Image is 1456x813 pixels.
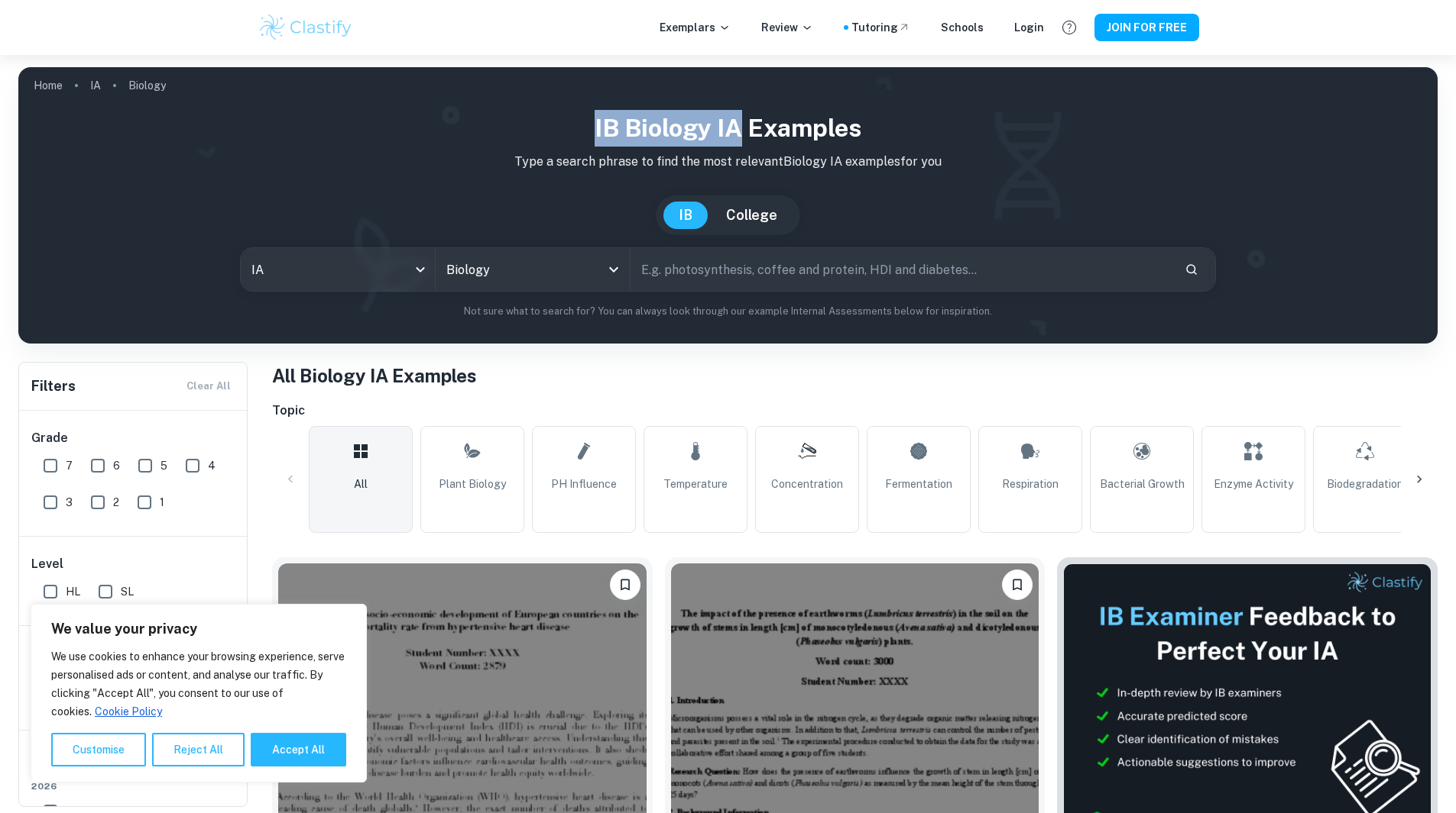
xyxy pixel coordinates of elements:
[31,376,76,397] h6: Filters
[603,259,624,280] button: Open
[1179,256,1205,282] button: Search
[66,457,73,474] span: 7
[272,402,1438,420] h6: Topic
[885,476,952,492] span: Fermentation
[1327,476,1403,492] span: Biodegradation
[34,75,63,96] a: Home
[18,67,1438,344] img: profile cover
[160,494,164,511] span: 1
[1094,14,1199,41] button: JOIN FOR FREE
[90,75,101,96] a: IA
[152,733,245,766] button: Reject All
[66,583,80,600] span: HL
[121,583,134,600] span: SL
[354,476,368,492] span: All
[51,647,346,721] p: We use cookies to enhance your browsing experience, serve personalised ads or content, and analys...
[771,476,843,492] span: Concentration
[631,248,1172,291] input: E.g. photosynthesis, coffee and protein, HDI and diabetes...
[610,569,640,600] button: Please log in to bookmark exemplars
[94,705,163,718] a: Cookie Policy
[31,555,236,573] h6: Level
[663,202,708,229] button: IB
[128,77,166,94] p: Biology
[272,362,1438,389] h1: All Biology IA Examples
[31,110,1425,147] h1: IB Biology IA examples
[1214,476,1293,492] span: Enzyme Activity
[851,19,910,36] a: Tutoring
[51,733,146,766] button: Customise
[113,457,120,474] span: 6
[1056,15,1082,40] button: Help and Feedback
[660,19,731,36] p: Exemplars
[1100,476,1185,492] span: Bacterial Growth
[31,429,236,447] h6: Grade
[241,248,435,291] div: IA
[161,457,167,474] span: 5
[761,19,813,36] p: Review
[208,457,216,474] span: 4
[258,12,355,43] img: Clastify logo
[66,494,73,511] span: 3
[113,494,119,511] span: 2
[941,19,984,36] a: Schools
[1002,476,1059,492] span: Respiration
[1002,569,1033,600] button: Please log in to bookmark exemplars
[51,620,346,638] p: We value your privacy
[1014,19,1044,36] a: Login
[551,476,617,492] span: pH Influence
[31,153,1425,171] p: Type a search phrase to find the most relevant Biology IA examples for you
[711,202,793,229] button: College
[31,779,236,793] span: 2026
[31,304,1425,319] p: Not sure what to search for? You can always look through our example Internal Assessments below f...
[31,604,367,782] div: We value your privacy
[439,476,506,492] span: Plant Biology
[251,733,346,766] button: Accept All
[663,476,728,492] span: Temperature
